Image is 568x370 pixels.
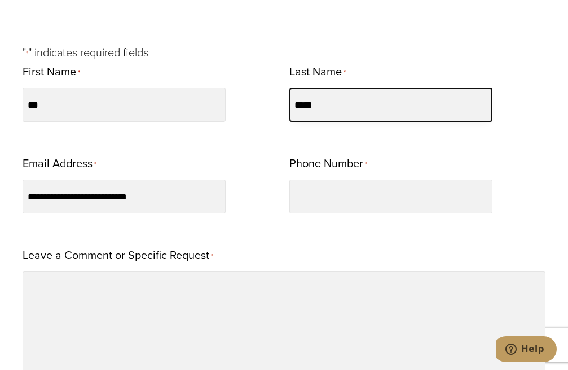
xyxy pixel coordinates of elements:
iframe: Opens a widget where you can chat to one of our agents [496,336,557,364]
label: Last Name [289,61,346,83]
label: Email Address [23,153,96,175]
p: " " indicates required fields [23,43,545,61]
label: First Name [23,61,80,83]
label: Leave a Comment or Specific Request [23,245,213,267]
label: Phone Number [289,153,367,175]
